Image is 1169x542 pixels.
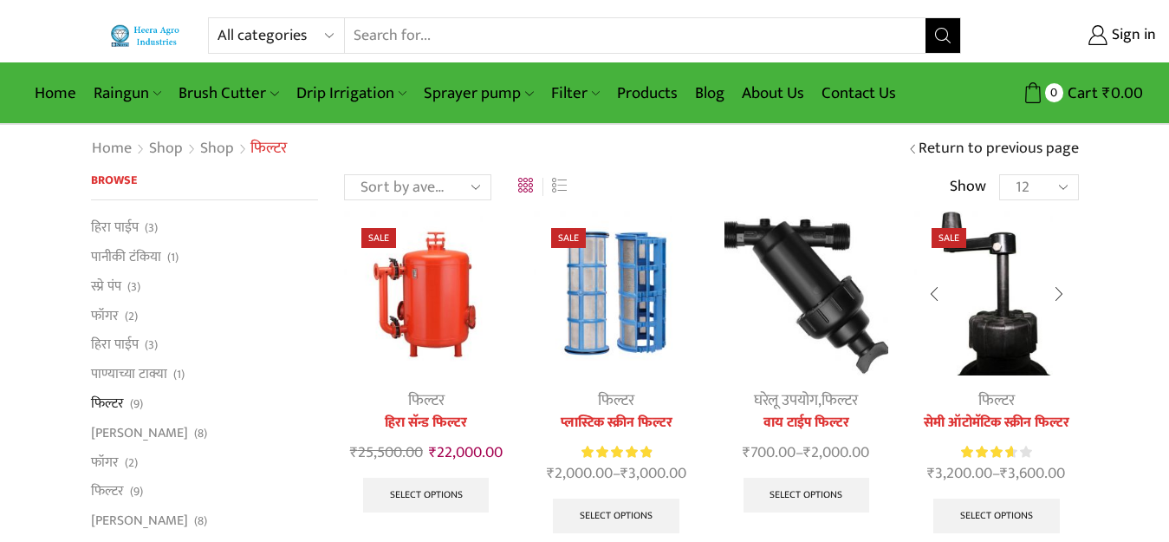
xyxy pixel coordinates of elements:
span: (3) [145,336,158,354]
a: हिरा सॅन्ड फिल्टर [344,413,508,434]
img: प्लास्टिक स्क्रीन फिल्टर [534,211,698,375]
span: Sale [361,228,396,248]
bdi: 700.00 [743,440,796,466]
span: ₹ [350,440,358,466]
h1: फिल्टर [250,140,287,159]
a: Select options for “सेमी ऑटोमॅटिक स्क्रीन फिल्टर” [933,499,1060,533]
bdi: 2,000.00 [803,440,869,466]
span: (1) [173,366,185,383]
img: Semi Automatic Screen Filter [914,211,1078,375]
span: ₹ [803,440,811,466]
bdi: 3,600.00 [1000,460,1065,486]
button: Search button [925,18,960,53]
a: फिल्टर [978,388,1015,414]
span: Rated out of 5 [581,443,652,461]
span: Sale [551,228,586,248]
a: Drip Irrigation [288,73,415,114]
a: [PERSON_NAME] [91,506,188,536]
span: (9) [130,483,143,500]
span: (8) [194,425,207,442]
bdi: 3,200.00 [927,460,992,486]
span: (9) [130,395,143,413]
span: (8) [194,513,207,530]
a: फिल्टर [598,388,634,414]
img: Y-Type-Filter [724,211,888,375]
a: फिल्टर [408,388,445,414]
img: Heera Sand Filter [344,211,508,375]
a: Sign in [987,20,1156,51]
a: Select options for “वाय टाईप फिल्टर” [744,478,870,513]
span: Browse [91,170,137,190]
a: Shop [148,138,184,160]
a: Home [26,73,85,114]
select: Shop order [344,174,491,200]
div: Rated 3.67 out of 5 [961,443,1031,461]
a: वाय टाईप फिल्टर [724,413,888,434]
span: (2) [125,308,138,325]
a: [PERSON_NAME] [91,418,188,447]
div: , [724,389,888,413]
a: Contact Us [813,73,905,114]
a: 0 Cart ₹0.00 [978,77,1143,109]
span: ₹ [429,440,437,466]
bdi: 22,000.00 [429,440,503,466]
a: About Us [733,73,813,114]
a: हिरा पाईप [91,330,139,360]
a: Brush Cutter [170,73,287,114]
bdi: 0.00 [1102,80,1143,107]
a: पाण्याच्या टाक्या [91,360,167,389]
a: Blog [686,73,733,114]
a: फॉगर [91,447,119,477]
a: Home [91,138,133,160]
a: Products [608,73,686,114]
span: (1) [167,249,179,266]
span: ₹ [547,460,555,486]
a: Shop [199,138,235,160]
span: (3) [127,278,140,296]
a: घरेलू उपयोग [754,388,818,414]
span: – [534,462,698,486]
a: Raingun [85,73,170,114]
span: ₹ [620,460,628,486]
a: Filter [542,73,608,114]
div: Rated 5.00 out of 5 [581,443,652,461]
a: Sprayer pump [415,73,542,114]
nav: Breadcrumb [91,138,287,160]
span: 0 [1045,83,1063,101]
span: Cart [1063,82,1098,105]
a: सेमी ऑटोमॅटिक स्क्रीन फिल्टर [914,413,1078,434]
span: ₹ [1000,460,1008,486]
a: पानीकी टंकिया [91,243,161,272]
span: Rated out of 5 [961,443,1012,461]
a: फिल्टर [91,389,124,418]
span: Show [950,176,986,199]
a: प्लास्टिक स्क्रीन फिल्टर [534,413,698,434]
a: हिरा पाईप [91,218,139,242]
bdi: 3,000.00 [620,460,686,486]
a: फॉगर [91,301,119,330]
span: (3) [145,219,158,237]
span: – [914,462,1078,486]
input: Search for... [345,18,925,53]
span: ₹ [1102,80,1111,107]
span: (2) [125,454,138,472]
a: Select options for “हिरा सॅन्ड फिल्टर” [363,478,490,513]
span: Sale [932,228,966,248]
a: फिल्टर [822,388,858,414]
span: ₹ [743,440,750,466]
bdi: 2,000.00 [547,460,613,486]
a: फिल्टर [91,477,124,506]
a: स्प्रे पंप [91,271,121,301]
span: Sign in [1107,24,1156,47]
a: Select options for “प्लास्टिक स्क्रीन फिल्टर” [553,499,679,533]
a: Return to previous page [919,138,1079,160]
bdi: 25,500.00 [350,440,423,466]
span: ₹ [927,460,935,486]
span: – [724,441,888,465]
